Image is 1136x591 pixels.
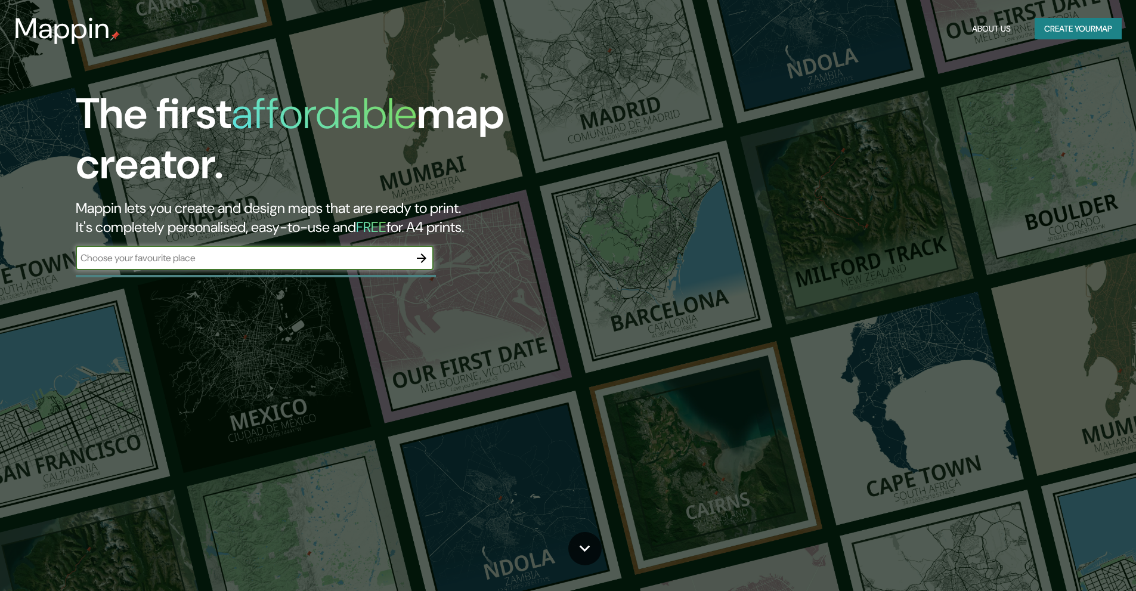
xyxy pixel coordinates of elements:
[356,218,386,236] h5: FREE
[110,31,120,41] img: mappin-pin
[231,86,417,141] h1: affordable
[967,18,1016,40] button: About Us
[1035,18,1122,40] button: Create yourmap
[76,251,410,265] input: Choose your favourite place
[14,12,110,45] h3: Mappin
[76,199,644,237] h2: Mappin lets you create and design maps that are ready to print. It's completely personalised, eas...
[76,89,644,199] h1: The first map creator.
